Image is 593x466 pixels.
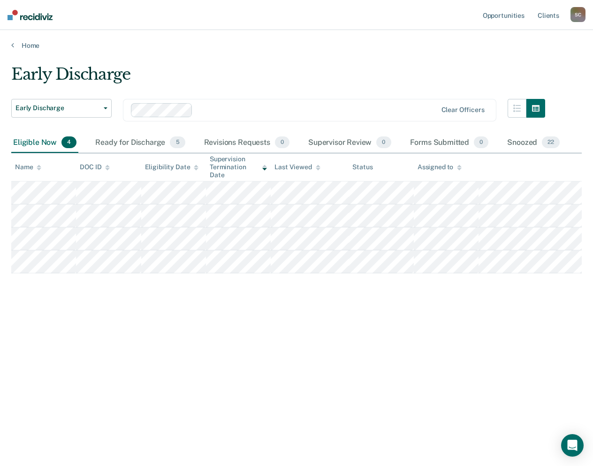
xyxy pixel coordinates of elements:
div: Revisions Requests0 [202,133,291,153]
div: Clear officers [441,106,485,114]
div: Open Intercom Messenger [561,434,584,457]
div: Status [352,163,373,171]
span: 0 [275,136,289,149]
img: Recidiviz [8,10,53,20]
div: Forms Submitted0 [408,133,491,153]
div: S C [570,7,585,22]
span: Early Discharge [15,104,100,112]
div: Eligible Now4 [11,133,78,153]
div: Supervision Termination Date [210,155,267,179]
div: Early Discharge [11,65,545,91]
div: Last Viewed [274,163,320,171]
button: Early Discharge [11,99,112,118]
div: DOC ID [80,163,110,171]
a: Home [11,41,582,50]
span: 0 [376,136,391,149]
div: Supervisor Review0 [306,133,393,153]
div: Eligibility Date [145,163,199,171]
div: Ready for Discharge5 [93,133,187,153]
div: Assigned to [418,163,462,171]
span: 4 [61,136,76,149]
span: 0 [474,136,488,149]
button: SC [570,7,585,22]
span: 5 [170,136,185,149]
span: 22 [542,136,560,149]
div: Name [15,163,41,171]
div: Snoozed22 [505,133,562,153]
